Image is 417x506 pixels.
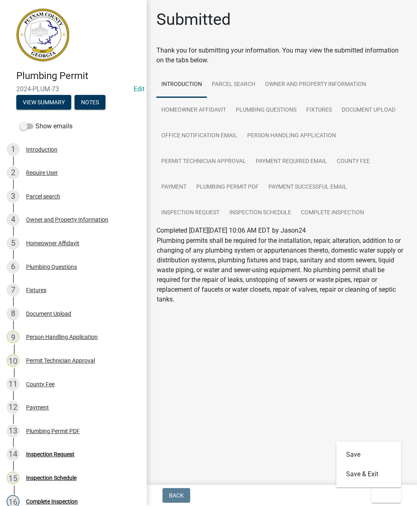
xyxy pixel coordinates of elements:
[26,358,95,363] div: Permit Technician Approval
[7,237,20,250] div: 5
[7,378,20,391] div: 11
[337,97,400,123] a: Document Upload
[7,401,20,414] div: 12
[26,194,60,199] div: Parcel search
[296,200,369,226] a: Complete Inspection
[156,46,407,65] div: Thank you for submitting your information. You may view the submitted information on the tabs below.
[16,85,130,93] span: 2024-PLUM-73
[26,428,80,434] div: Plumbing Permit PDF
[26,475,77,481] div: Inspection Schedule
[7,284,20,297] div: 7
[26,334,98,340] div: Person Handling Application
[16,70,140,82] h4: Plumbing Permit
[156,235,407,305] td: Plumbing permits shall be required for the installation, repair, alteration, addition to or chang...
[231,97,301,123] a: Plumbing Questions
[7,471,20,484] div: 15
[332,149,375,175] a: County Fee
[20,121,72,131] label: Show emails
[378,492,390,499] span: Exit
[26,287,46,293] div: Fixtures
[242,123,341,149] a: Person Handling Application
[7,354,20,367] div: 10
[7,166,20,179] div: 2
[7,143,20,156] div: 1
[75,95,105,110] button: Notes
[26,240,79,246] div: Homeowner Affidavit
[156,72,207,98] a: Introduction
[336,445,402,464] button: Save
[134,85,145,93] a: Edit
[191,174,263,200] a: Plumbing Permit PDF
[260,72,371,98] a: Owner and Property Information
[7,307,20,320] div: 8
[26,217,108,222] div: Owner and Property Information
[26,170,58,176] div: Require User
[16,95,71,110] button: View Summary
[7,190,20,203] div: 3
[26,264,77,270] div: Plumbing Questions
[263,174,352,200] a: Payment Successful Email
[7,213,20,226] div: 4
[301,97,337,123] a: Fixtures
[7,425,20,438] div: 13
[224,200,296,226] a: Inspection Schedule
[16,9,69,62] img: Putnam County, Georgia
[156,123,242,149] a: Office Notification Email
[336,464,402,484] button: Save & Exit
[26,381,55,387] div: County Fee
[134,85,145,93] wm-modal-confirm: Edit Application Number
[7,330,20,343] div: 9
[371,488,401,503] button: Exit
[156,97,231,123] a: Homeowner Affidavit
[7,448,20,461] div: 14
[26,147,57,152] div: Introduction
[156,10,231,29] h1: Submitted
[207,72,260,98] a: Parcel search
[156,174,191,200] a: Payment
[156,227,306,234] span: Completed [DATE][DATE] 10:06 AM EDT by Jason24
[26,405,49,410] div: Payment
[169,492,184,499] span: Back
[336,442,402,487] div: Exit
[162,488,190,503] button: Back
[26,499,78,504] div: Complete Inspection
[26,451,75,457] div: Inspection Request
[156,200,224,226] a: Inspection Request
[156,149,251,175] a: Permit Technician Approval
[75,99,105,106] wm-modal-confirm: Notes
[26,311,71,317] div: Document Upload
[16,99,71,106] wm-modal-confirm: Summary
[251,149,332,175] a: Payment Required Email
[7,260,20,273] div: 6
